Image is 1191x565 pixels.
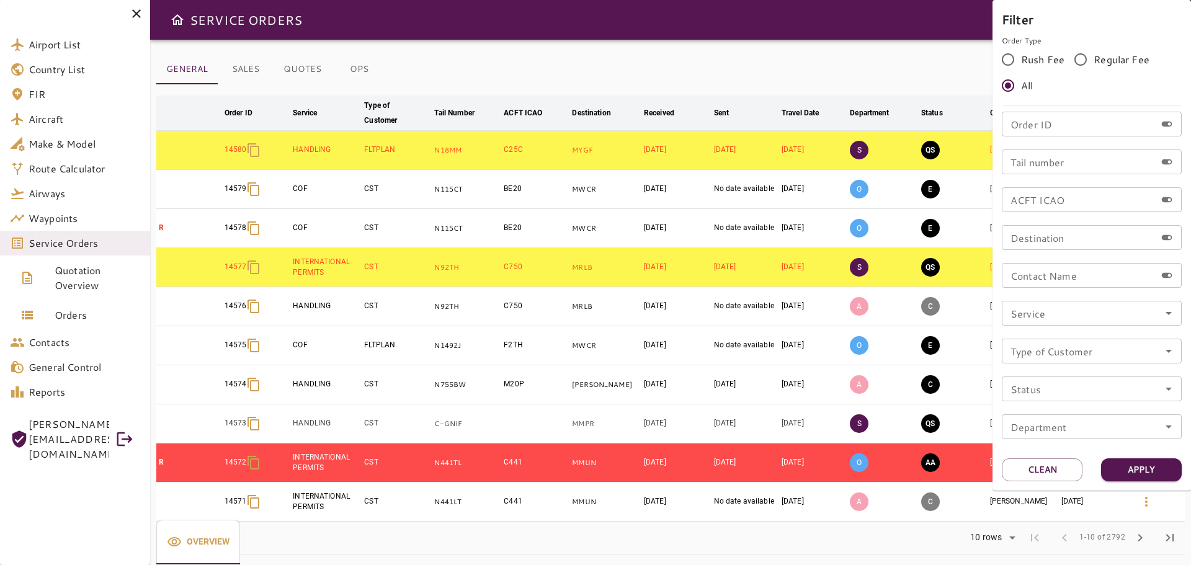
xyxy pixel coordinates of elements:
span: All [1021,78,1033,93]
div: rushFeeOrder [1002,47,1182,99]
button: Open [1160,342,1177,360]
span: Rush Fee [1021,52,1064,67]
h6: Filter [1002,9,1182,29]
button: Clean [1002,458,1082,481]
span: Regular Fee [1094,52,1149,67]
button: Open [1160,418,1177,435]
button: Apply [1101,458,1182,481]
p: Order Type [1002,35,1182,47]
button: Open [1160,380,1177,398]
button: Open [1160,305,1177,322]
